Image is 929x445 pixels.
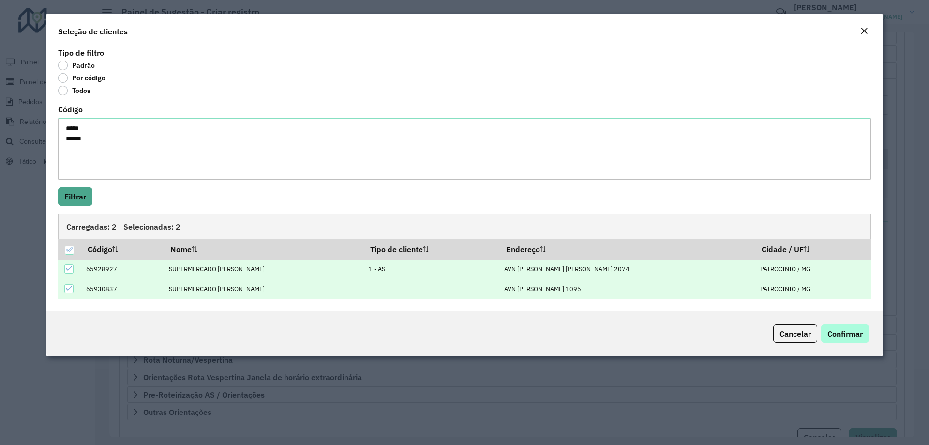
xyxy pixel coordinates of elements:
[755,279,871,299] td: PATROCINIO / MG
[58,73,105,83] label: Por código
[755,239,871,259] th: Cidade / UF
[81,279,164,299] td: 65930837
[499,260,755,279] td: AVN [PERSON_NAME] [PERSON_NAME] 2074
[499,279,755,299] td: AVN [PERSON_NAME] 1095
[773,324,817,343] button: Cancelar
[81,260,164,279] td: 65928927
[58,104,83,115] label: Código
[827,329,863,338] span: Confirmar
[164,260,364,279] td: SUPERMERCADO [PERSON_NAME]
[364,260,499,279] td: 1 - AS
[58,86,90,95] label: Todos
[164,239,364,259] th: Nome
[499,239,755,259] th: Endereço
[779,329,811,338] span: Cancelar
[81,239,164,259] th: Código
[164,279,364,299] td: SUPERMERCADO [PERSON_NAME]
[860,27,868,35] em: Fechar
[755,260,871,279] td: PATROCINIO / MG
[58,187,92,206] button: Filtrar
[821,324,869,343] button: Confirmar
[58,214,871,239] div: Carregadas: 2 | Selecionadas: 2
[58,26,128,37] h4: Seleção de clientes
[857,25,871,38] button: Close
[58,47,104,59] label: Tipo de filtro
[58,61,95,70] label: Padrão
[364,239,499,259] th: Tipo de cliente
